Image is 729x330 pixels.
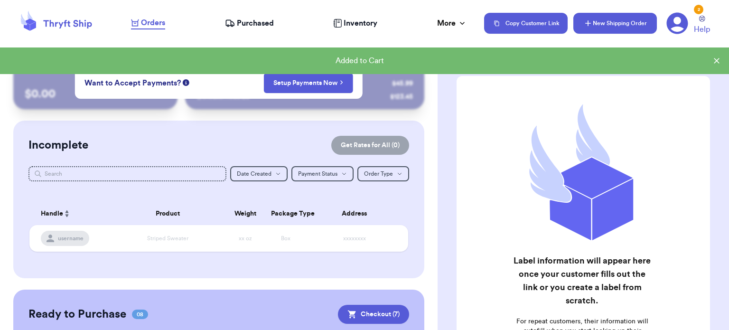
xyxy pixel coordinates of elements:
span: Box [281,236,290,241]
span: xxxxxxxx [343,236,366,241]
h2: Ready to Purchase [28,307,126,322]
a: 2 [666,12,688,34]
a: Purchased [225,18,274,29]
button: Copy Customer Link [484,13,568,34]
button: Setup Payments Now [263,73,353,93]
span: Orders [141,17,165,28]
span: 08 [132,310,148,319]
span: username [58,235,84,242]
button: Date Created [230,166,288,181]
button: Checkout (7) [338,305,409,324]
div: $ 123.45 [390,92,413,102]
div: More [437,18,467,29]
a: Help [694,16,710,35]
span: Order Type [364,171,393,177]
input: Search [28,166,226,181]
a: Setup Payments Now [273,78,343,88]
th: Package Type [265,202,306,225]
span: Purchased [237,18,274,29]
th: Address [306,202,408,225]
span: Striped Sweater [147,236,188,241]
div: Added to Cart [8,55,712,66]
button: Sort ascending [63,208,71,219]
button: Payment Status [291,166,354,181]
a: Orders [131,17,165,29]
span: Handle [41,209,63,219]
button: New Shipping Order [573,13,657,34]
span: xx oz [239,236,252,241]
p: $ 0.00 [25,86,167,102]
span: Date Created [237,171,271,177]
h2: Label information will appear here once your customer fills out the link or you create a label fr... [511,254,653,307]
button: Get Rates for All (0) [331,136,409,155]
th: Product [111,202,224,225]
span: Inventory [344,18,377,29]
a: Inventory [333,18,377,29]
span: Want to Accept Payments? [84,77,181,89]
span: Payment Status [298,171,337,177]
th: Weight [225,202,266,225]
span: Help [694,24,710,35]
div: $ 45.99 [392,79,413,88]
div: 2 [694,5,703,14]
button: Order Type [357,166,409,181]
h2: Incomplete [28,138,88,153]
